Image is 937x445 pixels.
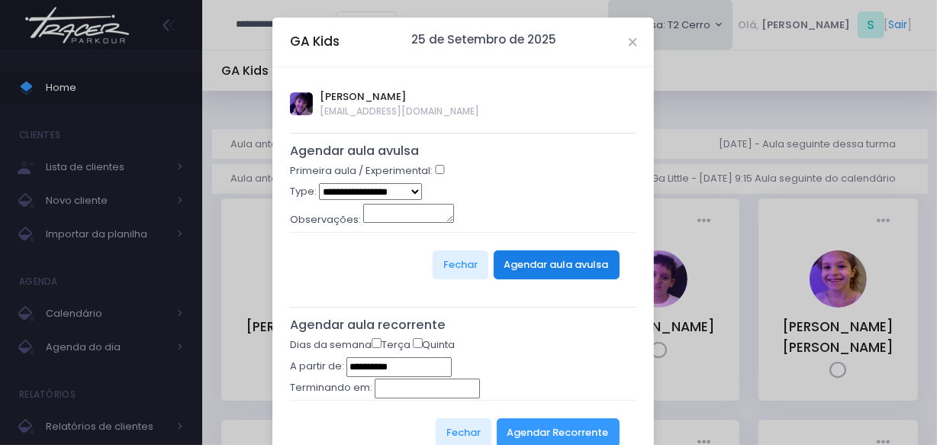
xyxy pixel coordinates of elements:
[372,337,411,353] label: Terça
[290,212,361,227] label: Observações:
[290,143,637,159] h5: Agendar aula avulsa
[290,359,344,374] label: A partir de:
[629,38,636,46] button: Close
[290,380,372,395] label: Terminando em:
[412,33,557,47] h6: 25 de Setembro de 2025
[413,338,423,348] input: Quinta
[494,250,620,279] button: Agendar aula avulsa
[320,89,480,105] span: [PERSON_NAME]
[372,338,382,348] input: Terça
[290,163,433,179] label: Primeira aula / Experimental:
[290,318,637,333] h5: Agendar aula recorrente
[320,105,480,118] span: [EMAIL_ADDRESS][DOMAIN_NAME]
[290,184,317,199] label: Type:
[433,250,488,279] button: Fechar
[290,32,340,51] h5: GA Kids
[413,337,456,353] label: Quinta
